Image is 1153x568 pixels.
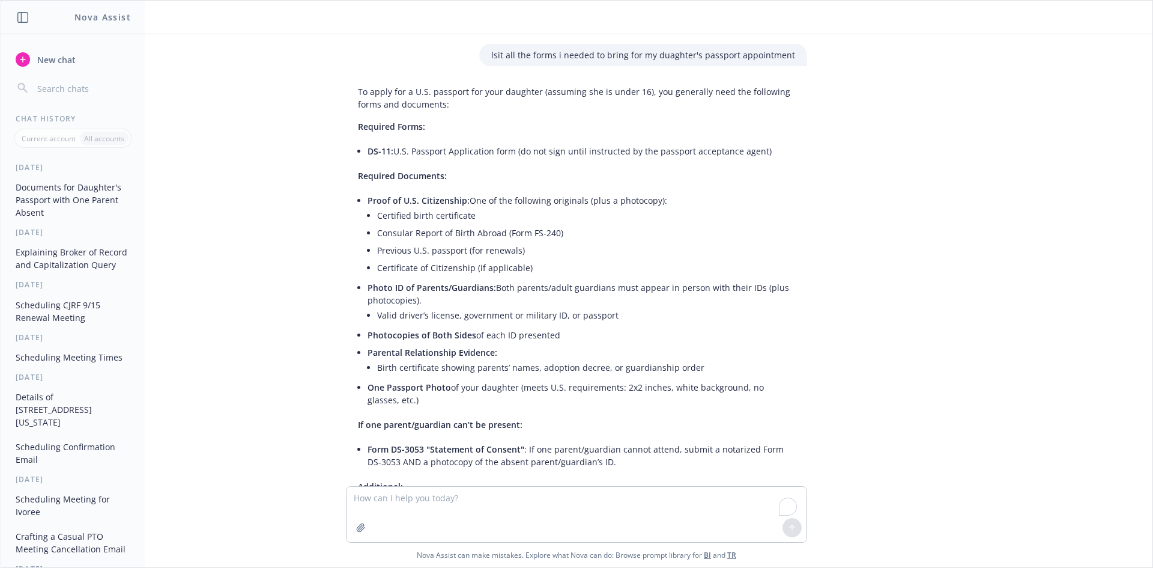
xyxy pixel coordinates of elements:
li: Birth certificate showing parents’ names, adoption decree, or guardianship order [377,359,795,376]
button: Scheduling Meeting for Ivoree [11,489,135,522]
li: Certificate of Citizenship (if applicable) [377,259,795,276]
button: Scheduling Confirmation Email [11,437,135,469]
span: New chat [35,53,76,66]
li: of your daughter (meets U.S. requirements: 2x2 inches, white background, no glasses, etc.) [368,379,795,409]
li: One of the following originals (plus a photocopy): [368,192,795,279]
a: BI [704,550,711,560]
input: Search chats [35,80,130,97]
span: Form DS-3053 "Statement of Consent" [368,444,524,455]
button: Scheduling CJRF 9/15 Renewal Meeting [11,295,135,328]
span: DS-11: [368,145,393,157]
p: All accounts [84,133,124,144]
button: New chat [11,49,135,70]
span: Photo ID of Parents/Guardians: [368,282,496,293]
button: Details of [STREET_ADDRESS][US_STATE] [11,387,135,432]
span: Nova Assist can make mistakes. Explore what Nova can do: Browse prompt library for and [5,543,1148,567]
span: Required Forms: [358,121,425,132]
li: : If one parent/guardian cannot attend, submit a notarized Form DS-3053 AND a photocopy of the ab... [368,441,795,471]
span: If one parent/guardian can’t be present: [358,419,522,430]
textarea: To enrich screen reader interactions, please activate Accessibility in Grammarly extension settings [347,487,806,542]
li: U.S. Passport Application form (do not sign until instructed by the passport acceptance agent) [368,142,795,160]
span: One Passport Photo [368,382,451,393]
span: Photocopies of Both Sides [368,329,476,341]
li: Both parents/adult guardians must appear in person with their IDs (plus photocopies). [368,279,795,326]
h1: Nova Assist [74,11,131,23]
div: [DATE] [1,372,145,382]
li: Consular Report of Birth Abroad (Form FS-240) [377,224,795,242]
p: Current account [22,133,76,144]
div: [DATE] [1,279,145,290]
div: [DATE] [1,474,145,484]
div: Chat History [1,114,145,124]
span: Additional: [358,481,403,492]
button: Crafting a Casual PTO Meeting Cancellation Email [11,527,135,559]
div: [DATE] [1,227,145,237]
li: of each ID presented [368,326,795,344]
li: Certified birth certificate [377,207,795,224]
a: TR [727,550,736,560]
span: Parental Relationship Evidence: [368,347,497,358]
div: [DATE] [1,332,145,343]
span: Required Documents: [358,170,447,182]
div: [DATE] [1,162,145,173]
span: Proof of U.S. Citizenship: [368,195,470,206]
button: Documents for Daughter's Passport with One Parent Absent [11,177,135,222]
p: lsit all the forms i needed to bring for my duaghter's passport appointment [491,49,795,61]
button: Explaining Broker of Record and Capitalization Query [11,242,135,275]
li: Valid driver’s license, government or military ID, or passport [377,307,795,324]
button: Scheduling Meeting Times [11,347,135,367]
p: To apply for a U.S. passport for your daughter (assuming she is under 16), you generally need the... [358,85,795,111]
li: Previous U.S. passport (for renewals) [377,242,795,259]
